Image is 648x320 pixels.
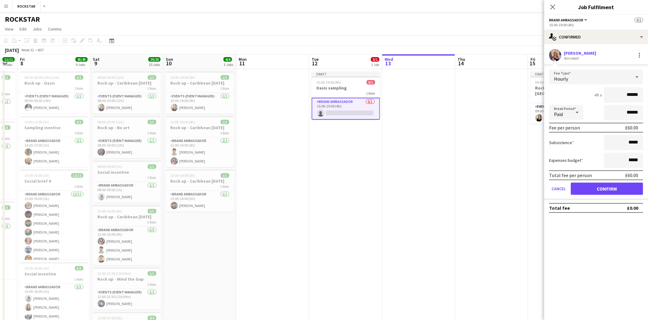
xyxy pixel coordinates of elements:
span: 1 Role [74,86,83,91]
a: Comms [45,25,64,33]
span: 1/1 [148,164,156,169]
span: 0/1 [367,80,375,85]
span: Comms [48,26,62,32]
span: 1 Role [147,282,156,287]
span: 1 Role [74,184,83,189]
app-job-card: 12:00-16:00 (4h)3/3Rock up - Caribbean [DATE]1 RoleBrand Ambassador3/312:00-16:00 (4h)[PERSON_NAM... [93,205,161,265]
app-card-role: Events (Event Manager)1/108:00-20:00 (12h)[PERSON_NAME] [93,137,161,158]
span: 1/1 [221,173,229,178]
app-job-card: 08:00-09:00 (1h)1/1Social incentive1 RoleBrand Ambassador1/108:00-09:00 (1h)[PERSON_NAME] [93,161,161,203]
span: Mon [239,56,247,62]
h3: Social incentive [93,169,161,175]
h1: ROCKSTAR [5,15,40,24]
span: 9 [92,60,100,67]
span: 1/1 [148,120,156,124]
app-card-role: Brand Ambassador2/212:00-16:00 (4h)[PERSON_NAME][PERSON_NAME] [166,137,234,167]
app-job-card: 08:00-00:00 (16h) (Sat)1/1Rock up - Oasis1 RoleEvents (Event Manager)1/108:00-00:00 (16h)[PERSON_... [20,71,88,114]
h3: Rock up - No art [93,125,161,130]
span: 1 Role [2,216,10,221]
span: 12:00-23:30 (11h30m) [98,271,131,276]
div: [PERSON_NAME] [564,50,596,56]
div: 10 Jobs [149,62,160,67]
span: 2/2 [221,120,229,124]
div: 15:00-16:00 (1h)12/12Social brief 41 RoleBrand Ambassador12/1215:00-16:00 (1h)[PERSON_NAME][PERSO... [20,169,88,260]
div: 3 Jobs [224,62,233,67]
app-card-role: Brand Ambassador1/113:00-16:00 (3h)[PERSON_NAME] [166,191,234,212]
span: 1/1 [75,75,83,80]
label: Expenses budget [549,158,583,163]
span: 0/1 [371,57,379,62]
span: 15 [530,60,535,67]
span: 12 [311,60,319,67]
span: 1 Role [220,184,229,189]
h3: Social brief 4 [20,178,88,184]
span: 12:00-16:00 (4h) [98,209,122,213]
span: View [5,26,13,32]
span: Week 32 [20,48,35,52]
app-card-role: Events (Event Manager)1/110:00-19:00 (9h)[PERSON_NAME] [166,93,234,114]
a: View [2,25,16,33]
span: 20/20 [148,57,161,62]
app-job-card: 08:00-20:00 (12h)1/1Rock up - No art1 RoleEvents (Event Manager)1/108:00-20:00 (12h)[PERSON_NAME] [93,116,161,158]
span: 45/45 [75,57,88,62]
span: 08:00-09:00 (1h) [98,164,122,169]
app-card-role: Events (Event Manager)1/108:00-00:00 (16h)[PERSON_NAME] [20,93,88,114]
span: 3/3 [148,209,156,213]
span: Sat [93,56,100,62]
div: 10:00-19:00 (9h)1/1Rock up - Caribbean [DATE]1 RoleEvents (Event Manager)1/110:00-19:00 (9h)[PERS... [166,71,234,114]
span: Sun [166,56,173,62]
span: 15:00-16:00 (1h) [25,173,49,178]
span: 8 [19,60,25,67]
a: Jobs [30,25,44,33]
span: 2/2 [75,120,83,124]
button: Brand Ambassador [549,18,588,22]
h3: Sampling inentive [20,125,88,130]
span: 1 Role [74,131,83,135]
span: 1 Role [74,277,83,282]
app-card-role: Brand Ambassador2/214:00-15:00 (1h)[PERSON_NAME][PERSON_NAME] [20,137,88,167]
div: 14:00-15:00 (1h)2/2Sampling inentive1 RoleBrand Ambassador2/214:00-15:00 (1h)[PERSON_NAME][PERSON... [20,116,88,167]
span: Edit [20,26,27,32]
span: 3/3 [75,266,83,271]
div: Draft [530,71,599,76]
span: 1 Role [366,91,375,96]
span: 08:00-20:00 (12h) [98,120,124,124]
div: £60.00 [625,125,638,131]
span: 11 [238,60,247,67]
span: 15:00-19:00 (4h) [317,80,341,85]
div: 15:00-19:00 (4h) [549,23,643,27]
div: 12:00-23:30 (11h30m)1/1Rock up - Mind the Gap1 RoleEvents (Event Manager)1/112:00-23:30 (11h30m)[... [93,267,161,310]
h3: Rock up - Caribbean [DATE] [166,80,234,86]
h3: Rock up - Caribbean [DATE] [166,125,234,130]
div: Draft15:00-19:00 (4h)0/1Oasis sampling1 RoleBrand Ambassador0/115:00-19:00 (4h) [312,71,380,120]
label: Subsistence [549,140,574,145]
span: 1 Role [147,131,156,135]
h3: Rock up - Oasis [20,80,88,86]
app-card-role: Events (Event Manager)1/109:00-18:30 (9h30m)[PERSON_NAME] [530,103,599,124]
button: Cancel [549,183,568,195]
span: 1/1 [148,75,156,80]
span: 1 Role [2,136,10,141]
span: 08:00-20:00 (12h) [98,75,124,80]
div: Not rated [564,56,580,60]
div: 08:00-20:00 (12h)1/1Rock up - Caribbean [DATE]1 RoleEvents (Event Manager)1/108:00-20:00 (12h)[PE... [93,71,161,114]
h3: Rock up - Caribbean [DATE] [166,178,234,184]
span: Brand Ambassador [549,18,583,22]
span: 1/1 [221,75,229,80]
app-job-card: 12:00-16:00 (4h)2/2Rock up - Caribbean [DATE]1 RoleBrand Ambassador2/212:00-16:00 (4h)[PERSON_NAM... [166,116,234,167]
span: Fri [530,56,535,62]
span: 15:00-16:00 (1h) [25,266,49,271]
span: 1/1 [2,75,10,80]
span: 1 Role [147,220,156,224]
h3: Job Fulfilment [544,3,648,11]
app-job-card: Draft09:00-18:30 (9h30m)1/1Rock up -[GEOGRAPHIC_DATA]1 RoleEvents (Event Manager)1/109:00-18:30 (... [530,71,599,124]
app-card-role: Brand Ambassador0/115:00-19:00 (4h) [312,98,380,120]
div: Total fee [549,205,570,211]
button: ROCKSTAR [13,0,41,12]
h3: Rock up -[GEOGRAPHIC_DATA] [530,85,599,96]
span: Paid [554,111,563,117]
